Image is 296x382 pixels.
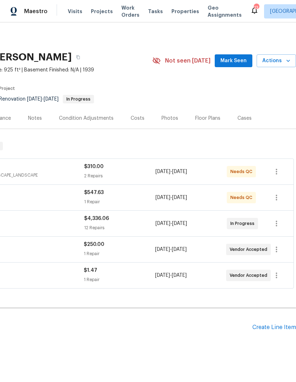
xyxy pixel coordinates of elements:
[172,273,187,278] span: [DATE]
[72,51,84,64] button: Copy Address
[84,268,97,273] span: $1.47
[161,115,178,122] div: Photos
[215,54,252,68] button: Mark Seen
[195,115,220,122] div: Floor Plans
[252,324,296,331] div: Create Line Item
[84,276,155,283] div: 1 Repair
[230,194,255,201] span: Needs QC
[59,115,114,122] div: Condition Adjustments
[84,190,104,195] span: $547.63
[230,272,270,279] span: Vendor Accepted
[27,97,42,102] span: [DATE]
[220,57,247,65] span: Mark Seen
[121,4,139,18] span: Work Orders
[208,4,242,18] span: Geo Assignments
[155,194,187,201] span: -
[155,220,187,227] span: -
[230,168,255,175] span: Needs QC
[131,115,144,122] div: Costs
[172,195,187,200] span: [DATE]
[172,247,187,252] span: [DATE]
[84,164,104,169] span: $310.00
[24,8,48,15] span: Maestro
[84,250,155,257] div: 1 Repair
[155,169,170,174] span: [DATE]
[84,216,109,221] span: $4,336.06
[262,57,290,65] span: Actions
[254,4,259,11] div: 13
[84,224,155,231] div: 12 Repairs
[257,54,296,68] button: Actions
[155,273,170,278] span: [DATE]
[68,8,82,15] span: Visits
[64,97,93,101] span: In Progress
[155,246,187,253] span: -
[27,97,59,102] span: -
[155,168,187,175] span: -
[172,169,187,174] span: [DATE]
[84,172,155,179] div: 2 Repairs
[28,115,42,122] div: Notes
[84,198,155,205] div: 1 Repair
[84,242,104,247] span: $250.00
[165,57,210,64] span: Not seen [DATE]
[44,97,59,102] span: [DATE]
[230,246,270,253] span: Vendor Accepted
[91,8,113,15] span: Projects
[148,9,163,14] span: Tasks
[155,272,187,279] span: -
[155,195,170,200] span: [DATE]
[155,221,170,226] span: [DATE]
[230,220,257,227] span: In Progress
[237,115,252,122] div: Cases
[155,247,170,252] span: [DATE]
[171,8,199,15] span: Properties
[172,221,187,226] span: [DATE]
